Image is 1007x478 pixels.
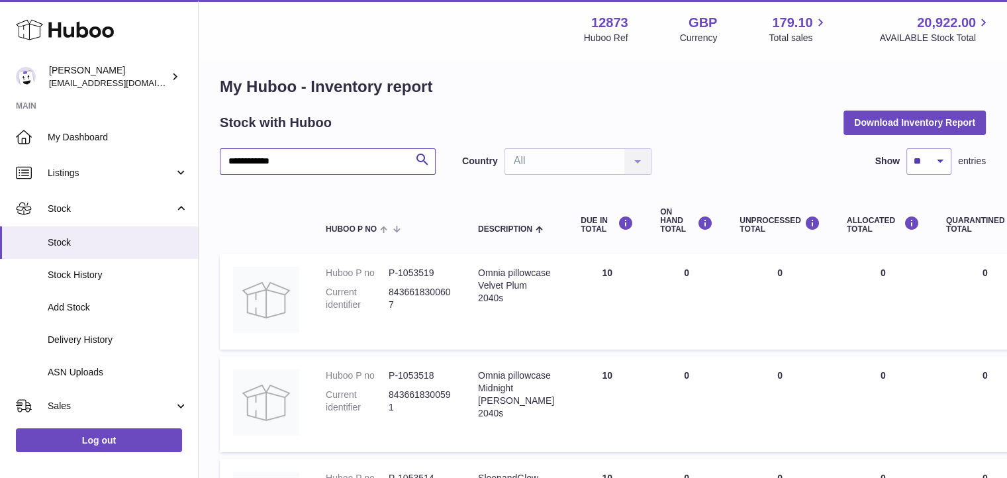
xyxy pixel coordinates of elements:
[462,155,498,167] label: Country
[769,32,828,44] span: Total sales
[772,14,812,32] span: 179.10
[389,369,452,382] dd: P-1053518
[879,32,991,44] span: AVAILABLE Stock Total
[983,370,988,381] span: 0
[983,267,988,278] span: 0
[233,369,299,436] img: product image
[647,356,726,452] td: 0
[875,155,900,167] label: Show
[326,369,389,382] dt: Huboo P no
[660,208,713,234] div: ON HAND Total
[843,111,986,134] button: Download Inventory Report
[389,286,452,311] dd: 8436618300607
[48,236,188,249] span: Stock
[689,14,717,32] strong: GBP
[389,267,452,279] dd: P-1053519
[48,167,174,179] span: Listings
[48,366,188,379] span: ASN Uploads
[326,267,389,279] dt: Huboo P no
[567,356,647,452] td: 10
[834,356,933,452] td: 0
[233,267,299,333] img: product image
[847,216,920,234] div: ALLOCATED Total
[326,389,389,414] dt: Current identifier
[49,77,195,88] span: [EMAIL_ADDRESS][DOMAIN_NAME]
[49,64,168,89] div: [PERSON_NAME]
[48,400,174,412] span: Sales
[834,254,933,350] td: 0
[769,14,828,44] a: 179.10 Total sales
[326,286,389,311] dt: Current identifier
[726,356,834,452] td: 0
[478,369,554,420] div: Omnia pillowcase Midnight [PERSON_NAME] 2040s
[879,14,991,44] a: 20,922.00 AVAILABLE Stock Total
[917,14,976,32] span: 20,922.00
[48,203,174,215] span: Stock
[567,254,647,350] td: 10
[584,32,628,44] div: Huboo Ref
[478,267,554,305] div: Omnia pillowcase Velvet Plum 2040s
[326,225,377,234] span: Huboo P no
[958,155,986,167] span: entries
[478,225,532,234] span: Description
[581,216,634,234] div: DUE IN TOTAL
[16,67,36,87] img: tikhon.oleinikov@sleepandglow.com
[389,389,452,414] dd: 8436618300591
[591,14,628,32] strong: 12873
[726,254,834,350] td: 0
[48,131,188,144] span: My Dashboard
[220,114,332,132] h2: Stock with Huboo
[647,254,726,350] td: 0
[740,216,820,234] div: UNPROCESSED Total
[680,32,718,44] div: Currency
[220,76,986,97] h1: My Huboo - Inventory report
[48,301,188,314] span: Add Stock
[48,334,188,346] span: Delivery History
[48,269,188,281] span: Stock History
[16,428,182,452] a: Log out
